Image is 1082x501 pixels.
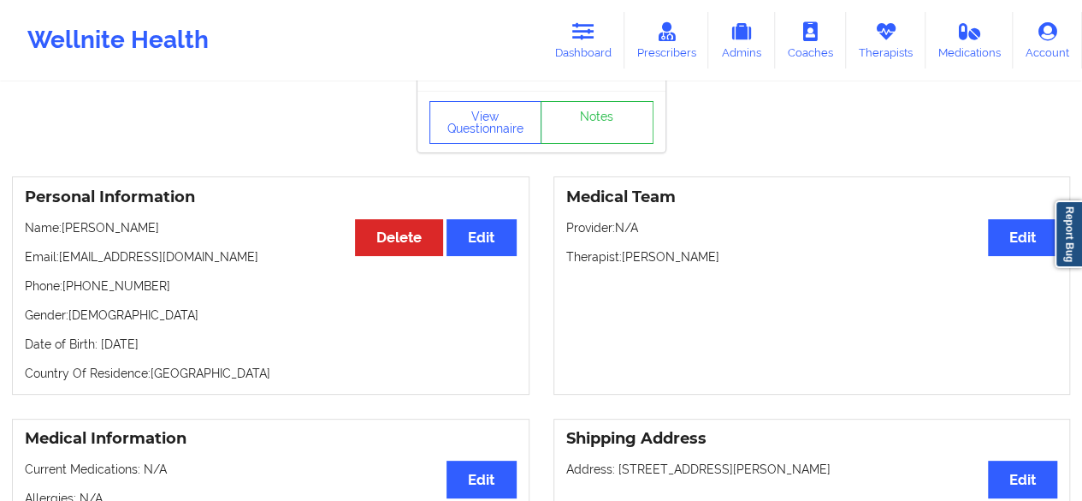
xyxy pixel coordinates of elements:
[624,12,709,69] a: Prescribers
[25,248,517,265] p: Email: [EMAIL_ADDRESS][DOMAIN_NAME]
[988,219,1057,256] button: Edit
[541,101,653,144] a: Notes
[429,101,542,144] button: View Questionnaire
[708,12,775,69] a: Admins
[775,12,846,69] a: Coaches
[25,188,517,207] h3: Personal Information
[25,336,517,353] p: Date of Birth: [DATE]
[566,429,1058,449] h3: Shipping Address
[846,12,925,69] a: Therapists
[25,307,517,324] p: Gender: [DEMOGRAPHIC_DATA]
[25,365,517,382] p: Country Of Residence: [GEOGRAPHIC_DATA]
[988,461,1057,498] button: Edit
[446,219,516,256] button: Edit
[566,188,1058,207] h3: Medical Team
[25,461,517,478] p: Current Medications: N/A
[925,12,1014,69] a: Medications
[566,248,1058,265] p: Therapist: [PERSON_NAME]
[446,461,516,498] button: Edit
[25,277,517,295] p: Phone: [PHONE_NUMBER]
[542,12,624,69] a: Dashboard
[25,219,517,236] p: Name: [PERSON_NAME]
[566,461,1058,478] p: Address: [STREET_ADDRESS][PERSON_NAME]
[566,219,1058,236] p: Provider: N/A
[25,429,517,449] h3: Medical Information
[1055,200,1082,268] a: Report Bug
[355,219,443,256] button: Delete
[1013,12,1082,69] a: Account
